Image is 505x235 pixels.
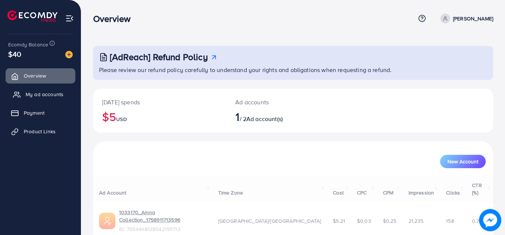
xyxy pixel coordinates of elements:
[116,115,127,123] span: USD
[479,209,501,231] img: image
[246,115,283,123] span: Ad account(s)
[235,110,318,124] h2: / 2
[26,91,63,98] span: My ad accounts
[99,65,489,74] p: Please review our refund policy carefully to understand your rights and obligations when requesti...
[8,49,21,59] span: $40
[235,108,239,125] span: 1
[102,110,217,124] h2: $5
[65,14,74,23] img: menu
[440,155,486,168] button: New Account
[6,68,75,83] a: Overview
[8,41,48,48] span: Ecomdy Balance
[110,52,208,62] h3: [AdReach] Refund Policy
[447,159,478,164] span: New Account
[7,10,58,22] img: logo
[93,13,137,24] h3: Overview
[24,109,45,117] span: Payment
[65,51,73,58] img: image
[102,98,217,107] p: [DATE] spends
[235,98,318,107] p: Ad accounts
[24,72,46,79] span: Overview
[6,105,75,120] a: Payment
[437,14,493,23] a: [PERSON_NAME]
[24,128,56,135] span: Product Links
[6,124,75,139] a: Product Links
[6,87,75,102] a: My ad accounts
[453,14,493,23] p: [PERSON_NAME]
